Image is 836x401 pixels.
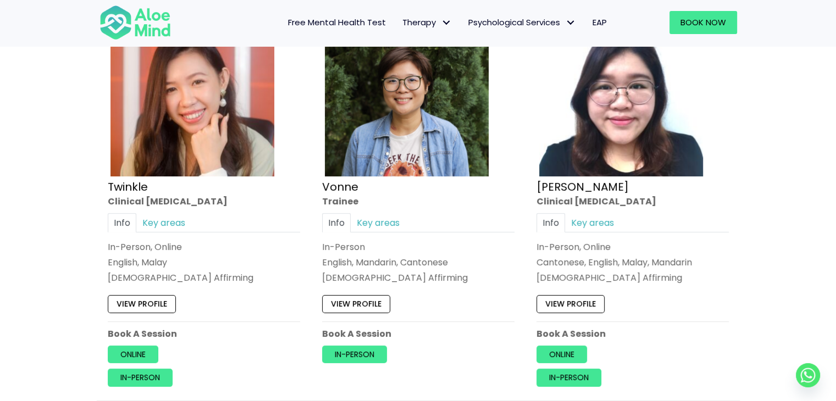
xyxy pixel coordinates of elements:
[322,296,390,313] a: View profile
[536,272,729,285] div: [DEMOGRAPHIC_DATA] Affirming
[110,13,274,176] img: twinkle_cropped-300×300
[680,16,726,28] span: Book Now
[536,296,605,313] a: View profile
[108,179,148,194] a: Twinkle
[439,15,455,31] span: Therapy: submenu
[536,241,729,253] div: In-Person, Online
[536,346,587,363] a: Online
[536,179,629,194] a: [PERSON_NAME]
[325,13,489,176] img: Vonne Trainee
[185,11,615,34] nav: Menu
[593,16,607,28] span: EAP
[539,13,703,176] img: Wei Shan_Profile-300×300
[322,327,514,340] p: Book A Session
[796,363,820,387] a: Whatsapp
[108,241,300,253] div: In-Person, Online
[108,256,300,269] p: English, Malay
[394,11,460,34] a: TherapyTherapy: submenu
[108,213,136,232] a: Info
[536,256,729,269] p: Cantonese, English, Malay, Mandarin
[565,213,620,232] a: Key areas
[322,272,514,285] div: [DEMOGRAPHIC_DATA] Affirming
[536,327,729,340] p: Book A Session
[536,195,729,208] div: Clinical [MEDICAL_DATA]
[322,346,387,363] a: In-person
[108,369,173,387] a: In-person
[468,16,576,28] span: Psychological Services
[108,296,176,313] a: View profile
[322,195,514,208] div: Trainee
[108,195,300,208] div: Clinical [MEDICAL_DATA]
[108,272,300,285] div: [DEMOGRAPHIC_DATA] Affirming
[322,179,358,194] a: Vonne
[99,4,171,41] img: Aloe mind Logo
[669,11,737,34] a: Book Now
[322,256,514,269] p: English, Mandarin, Cantonese
[280,11,394,34] a: Free Mental Health Test
[536,213,565,232] a: Info
[536,369,601,387] a: In-person
[288,16,386,28] span: Free Mental Health Test
[460,11,584,34] a: Psychological ServicesPsychological Services: submenu
[136,213,191,232] a: Key areas
[402,16,452,28] span: Therapy
[584,11,615,34] a: EAP
[108,346,158,363] a: Online
[108,327,300,340] p: Book A Session
[322,213,351,232] a: Info
[351,213,406,232] a: Key areas
[322,241,514,253] div: In-Person
[563,15,579,31] span: Psychological Services: submenu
